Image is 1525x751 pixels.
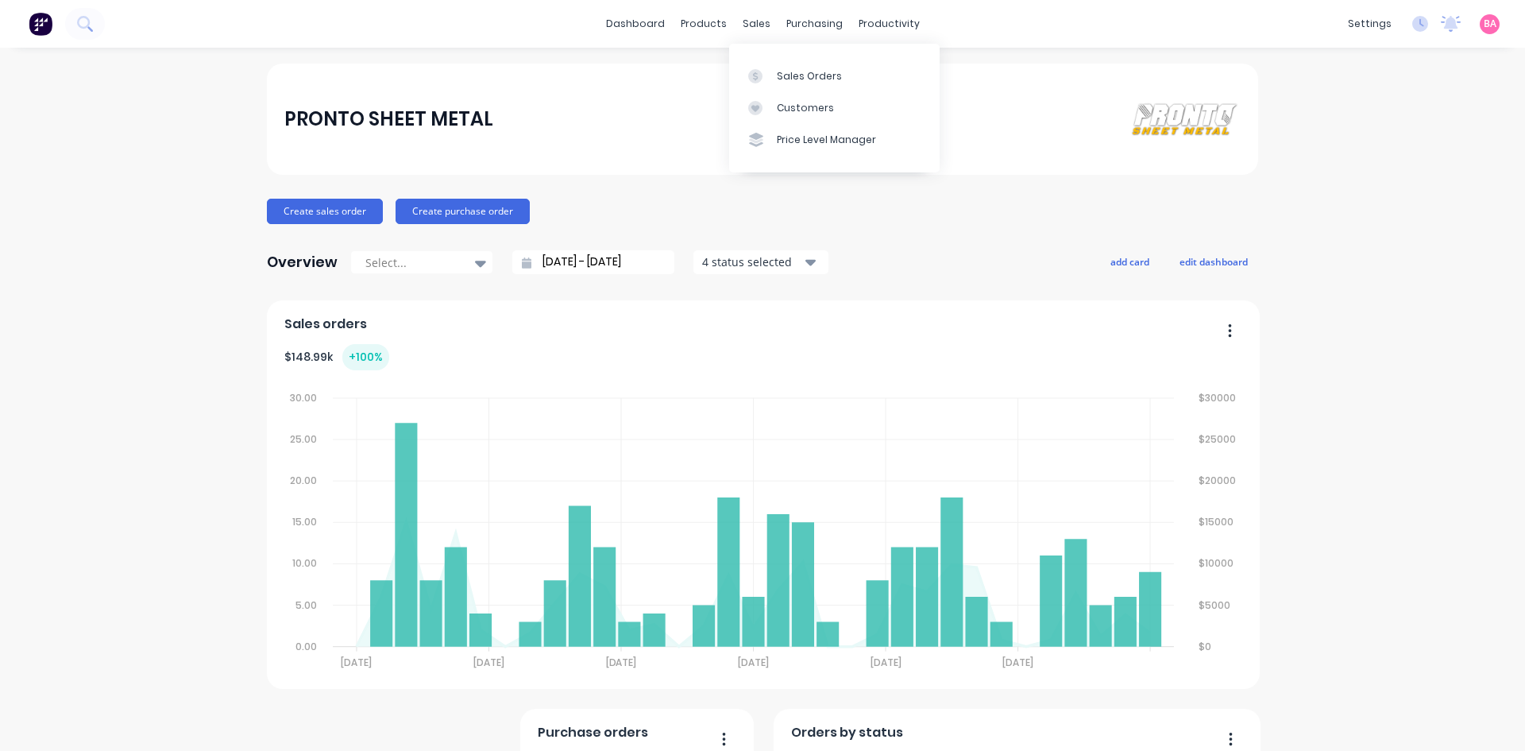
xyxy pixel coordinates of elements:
[777,133,876,147] div: Price Level Manager
[1169,251,1258,272] button: edit dashboard
[295,598,317,612] tspan: 5.00
[1100,251,1160,272] button: add card
[1003,656,1034,669] tspan: [DATE]
[693,250,828,274] button: 4 status selected
[851,12,928,36] div: productivity
[729,124,940,156] a: Price Level Manager
[871,656,901,669] tspan: [DATE]
[598,12,673,36] a: dashboard
[791,723,903,742] span: Orders by status
[606,656,637,669] tspan: [DATE]
[284,103,493,135] div: PRONTO SHEET METAL
[292,515,317,528] tspan: 15.00
[702,254,802,270] div: 4 status selected
[738,656,769,669] tspan: [DATE]
[729,92,940,124] a: Customers
[1484,17,1496,31] span: BA
[267,199,383,224] button: Create sales order
[1199,391,1237,405] tspan: $30000
[1199,640,1212,653] tspan: $0
[778,12,851,36] div: purchasing
[1199,515,1234,528] tspan: $15000
[1199,432,1237,446] tspan: $25000
[284,344,389,370] div: $ 148.99k
[342,344,389,370] div: + 100 %
[1129,102,1241,137] img: PRONTO SHEET METAL
[729,60,940,91] a: Sales Orders
[295,640,317,653] tspan: 0.00
[538,723,648,742] span: Purchase orders
[1199,474,1237,487] tspan: $20000
[290,432,317,446] tspan: 25.00
[292,557,317,571] tspan: 10.00
[777,101,834,115] div: Customers
[473,656,504,669] tspan: [DATE]
[341,656,372,669] tspan: [DATE]
[1340,12,1400,36] div: settings
[290,474,317,487] tspan: 20.00
[29,12,52,36] img: Factory
[1199,557,1234,571] tspan: $10000
[673,12,735,36] div: products
[267,246,338,278] div: Overview
[1199,598,1231,612] tspan: $5000
[777,69,842,83] div: Sales Orders
[284,315,367,334] span: Sales orders
[290,391,317,405] tspan: 30.00
[396,199,530,224] button: Create purchase order
[735,12,778,36] div: sales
